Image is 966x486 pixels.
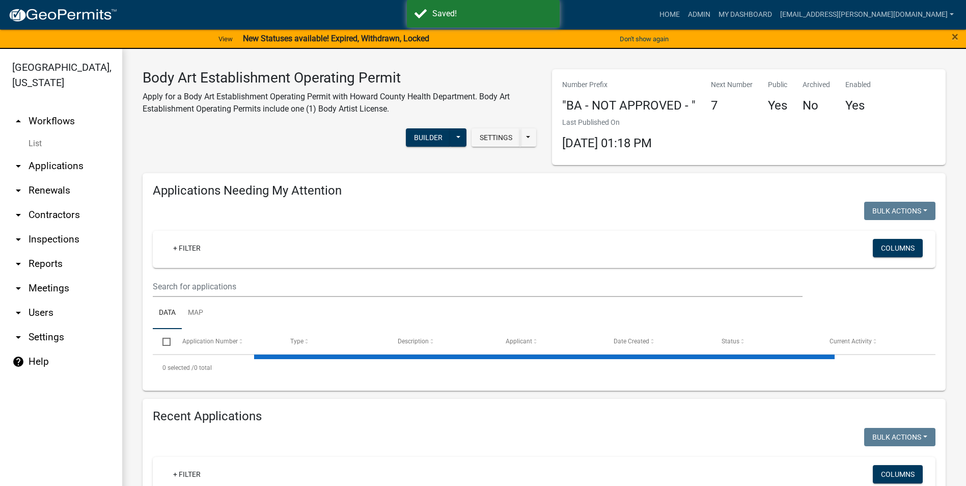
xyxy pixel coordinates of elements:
[153,297,182,330] a: Data
[820,329,928,354] datatable-header-cell: Current Activity
[873,465,923,483] button: Columns
[165,465,209,483] a: + Filter
[562,117,652,128] p: Last Published On
[12,160,24,172] i: arrow_drop_down
[165,239,209,257] a: + Filter
[472,128,520,147] button: Settings
[12,184,24,197] i: arrow_drop_down
[803,79,830,90] p: Archived
[952,30,958,44] span: ×
[712,329,820,354] datatable-header-cell: Status
[12,209,24,221] i: arrow_drop_down
[12,331,24,343] i: arrow_drop_down
[711,79,753,90] p: Next Number
[182,338,238,345] span: Application Number
[722,338,739,345] span: Status
[873,239,923,257] button: Columns
[776,5,958,24] a: [EMAIL_ADDRESS][PERSON_NAME][DOMAIN_NAME]
[12,115,24,127] i: arrow_drop_up
[506,338,532,345] span: Applicant
[12,356,24,368] i: help
[153,355,935,381] div: 0 total
[172,329,280,354] datatable-header-cell: Application Number
[768,98,787,113] h4: Yes
[952,31,958,43] button: Close
[153,276,803,297] input: Search for applications
[604,329,712,354] datatable-header-cell: Date Created
[153,409,935,424] h4: Recent Applications
[12,307,24,319] i: arrow_drop_down
[162,364,194,371] span: 0 selected /
[845,98,871,113] h4: Yes
[864,202,935,220] button: Bulk Actions
[830,338,872,345] span: Current Activity
[562,79,696,90] p: Number Prefix
[562,98,696,113] h4: "BA - NOT APPROVED - "
[864,428,935,446] button: Bulk Actions
[496,329,604,354] datatable-header-cell: Applicant
[153,183,935,198] h4: Applications Needing My Attention
[655,5,684,24] a: Home
[12,233,24,246] i: arrow_drop_down
[616,31,673,47] button: Don't show again
[214,31,237,47] a: View
[432,8,552,20] div: Saved!
[12,282,24,294] i: arrow_drop_down
[182,297,209,330] a: Map
[614,338,649,345] span: Date Created
[12,258,24,270] i: arrow_drop_down
[388,329,496,354] datatable-header-cell: Description
[684,5,714,24] a: Admin
[714,5,776,24] a: My Dashboard
[143,69,537,87] h3: Body Art Establishment Operating Permit
[153,329,172,354] datatable-header-cell: Select
[406,128,451,147] button: Builder
[845,79,871,90] p: Enabled
[243,34,429,43] strong: New Statuses available! Expired, Withdrawn, Locked
[562,136,652,150] span: [DATE] 01:18 PM
[143,91,537,115] p: Apply for a Body Art Establishment Operating Permit with Howard County Health Department. Body Ar...
[280,329,388,354] datatable-header-cell: Type
[290,338,303,345] span: Type
[711,98,753,113] h4: 7
[768,79,787,90] p: Public
[803,98,830,113] h4: No
[398,338,429,345] span: Description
